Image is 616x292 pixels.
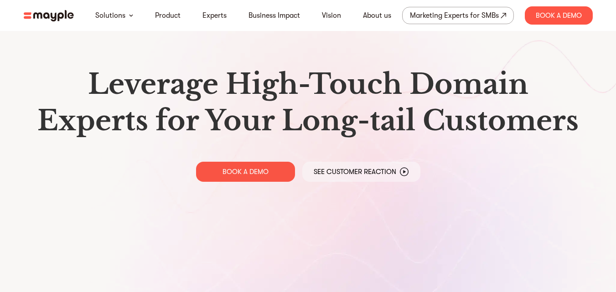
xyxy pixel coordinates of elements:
[24,10,74,21] img: mayple-logo
[402,7,514,24] a: Marketing Experts for SMBs
[410,9,499,22] div: Marketing Experts for SMBs
[155,10,181,21] a: Product
[31,66,585,139] h1: Leverage High-Touch Domain Experts for Your Long-tail Customers
[363,10,391,21] a: About us
[95,10,125,21] a: Solutions
[129,14,133,17] img: arrow-down
[248,10,300,21] a: Business Impact
[196,162,295,182] a: BOOK A DEMO
[525,6,593,25] div: Book A Demo
[223,167,269,176] p: BOOK A DEMO
[302,162,420,182] a: See Customer Reaction
[322,10,341,21] a: Vision
[314,167,396,176] p: See Customer Reaction
[202,10,227,21] a: Experts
